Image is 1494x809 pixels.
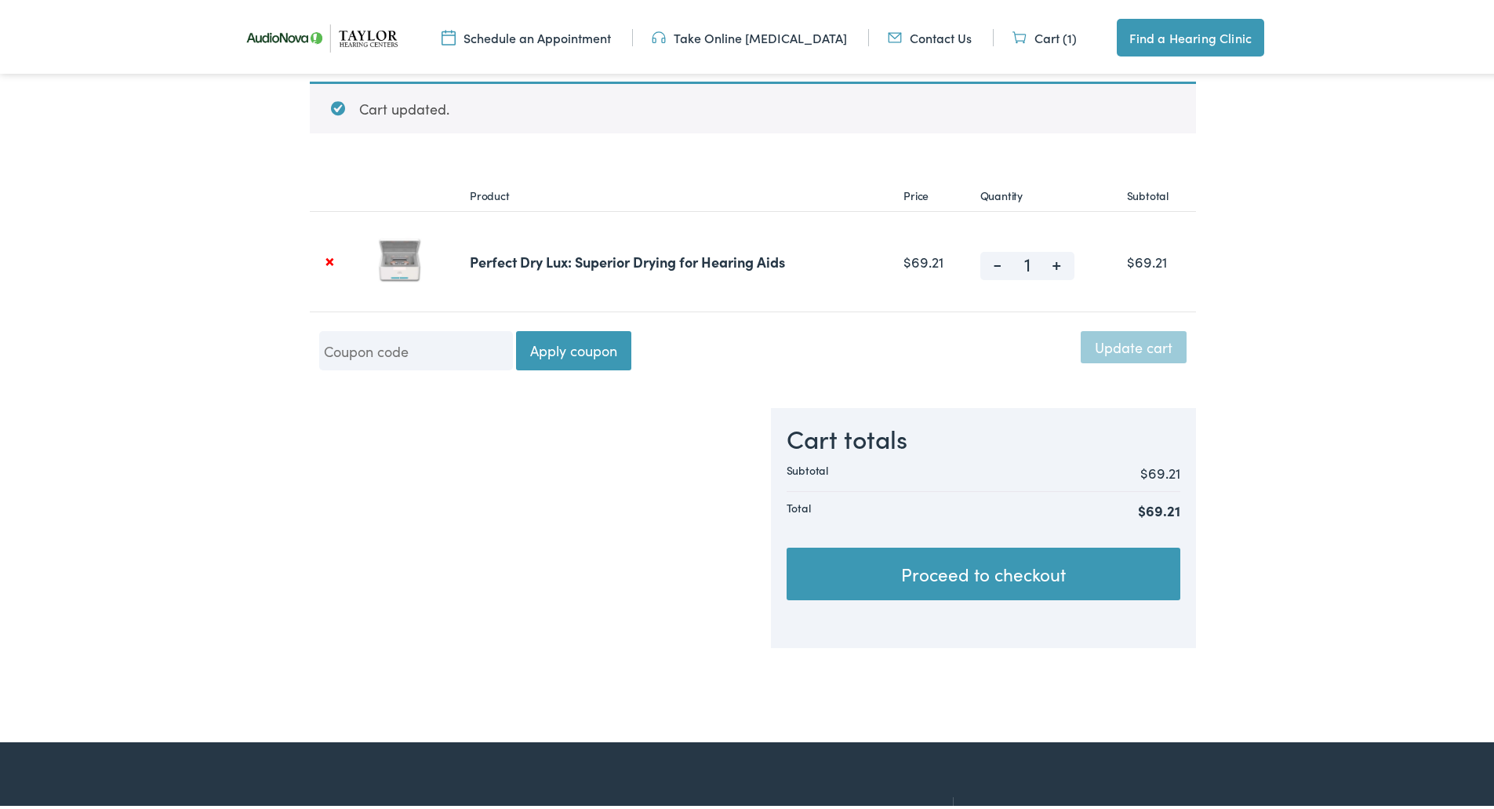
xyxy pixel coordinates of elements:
bdi: 69.21 [903,249,943,268]
span: - [980,249,1016,268]
span: $ [1127,249,1135,268]
button: Apply coupon [516,328,631,367]
span: + [1039,249,1074,268]
th: Quantity [971,177,1118,208]
a: Proceed to checkout [787,545,1180,598]
th: Product [460,177,894,208]
a: Remove Perfect Dry Lux: Superior Drying for Hearing Aids from cart [319,248,340,269]
bdi: 69.21 [1127,249,1167,268]
a: Schedule an Appointment [442,26,611,43]
th: Subtotal [787,451,925,488]
span: $ [1140,460,1148,479]
a: Cart (1) [1012,26,1077,43]
button: Update cart [1081,328,1187,359]
bdi: 69.21 [1140,460,1180,479]
th: Subtotal [1118,177,1196,208]
a: Take Online [MEDICAL_DATA] [652,26,847,43]
input: Coupon code [319,328,513,367]
a: Perfect Dry Lux: Superior Drying for Hearing Aids [470,249,785,268]
img: utility icon [442,26,456,43]
span: $ [1138,497,1146,517]
th: Total [787,488,925,526]
a: Contact Us [888,26,972,43]
img: utility icon [888,26,902,43]
h2: Cart totals [787,421,1180,450]
a: Find a Hearing Clinic [1117,16,1264,53]
div: Cart updated. [310,78,1196,130]
th: Price [894,177,970,208]
img: utility icon [652,26,666,43]
bdi: 69.21 [1138,497,1180,517]
span: $ [903,249,911,268]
